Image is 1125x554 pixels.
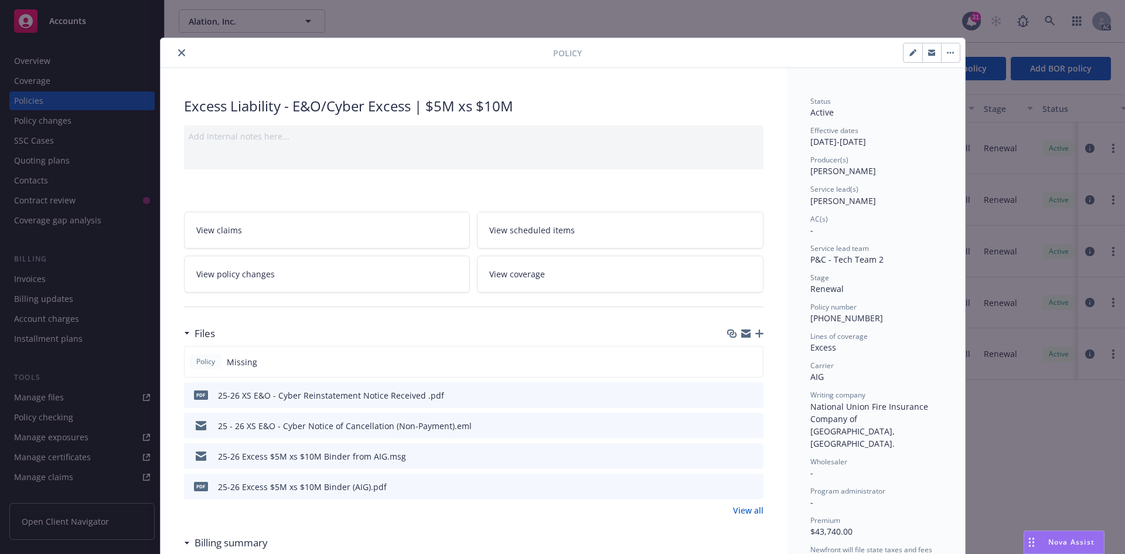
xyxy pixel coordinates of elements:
[194,356,217,367] span: Policy
[748,481,759,493] button: preview file
[218,450,406,463] div: 25-26 Excess $5M xs $10M Binder from AIG.msg
[810,486,885,496] span: Program administrator
[810,467,813,478] span: -
[810,515,840,525] span: Premium
[477,212,763,249] a: View scheduled items
[810,283,844,294] span: Renewal
[810,165,876,176] span: [PERSON_NAME]
[748,389,759,402] button: preview file
[184,96,763,116] div: Excess Liability - E&O/Cyber Excess | $5M xs $10M
[1024,531,1104,554] button: Nova Assist
[810,401,930,449] span: National Union Fire Insurance Company of [GEOGRAPHIC_DATA], [GEOGRAPHIC_DATA].
[218,481,387,493] div: 25-26 Excess $5M xs $10M Binder (AIG).pdf
[184,326,215,341] div: Files
[810,526,853,537] span: $43,740.00
[1048,537,1095,547] span: Nova Assist
[175,46,189,60] button: close
[810,497,813,508] span: -
[218,389,444,402] div: 25-26 XS E&O - Cyber Reinstatement Notice Received .pdf
[810,390,865,400] span: Writing company
[810,361,834,371] span: Carrier
[810,125,858,135] span: Effective dates
[810,155,848,165] span: Producer(s)
[810,195,876,206] span: [PERSON_NAME]
[810,273,829,283] span: Stage
[196,224,242,236] span: View claims
[477,256,763,293] a: View coverage
[184,535,268,550] div: Billing summary
[810,254,884,265] span: P&C - Tech Team 2
[195,535,268,550] h3: Billing summary
[810,107,834,118] span: Active
[810,96,831,106] span: Status
[810,302,857,312] span: Policy number
[189,130,759,142] div: Add internal notes here...
[184,212,471,249] a: View claims
[810,457,847,467] span: Wholesaler
[810,331,868,341] span: Lines of coverage
[810,184,858,194] span: Service lead(s)
[196,268,275,280] span: View policy changes
[194,390,208,399] span: pdf
[810,371,824,382] span: AIG
[489,224,575,236] span: View scheduled items
[810,225,813,236] span: -
[729,481,739,493] button: download file
[195,326,215,341] h3: Files
[489,268,545,280] span: View coverage
[729,450,739,463] button: download file
[1024,531,1039,553] div: Drag to move
[729,389,739,402] button: download file
[748,450,759,463] button: preview file
[810,342,836,353] span: Excess
[194,482,208,491] span: pdf
[218,420,472,432] div: 25 - 26 XS E&O - Cyber Notice of Cancellation (Non-Payment).eml
[810,312,883,324] span: [PHONE_NUMBER]
[553,47,582,59] span: Policy
[729,420,739,432] button: download file
[748,420,759,432] button: preview file
[810,214,828,224] span: AC(s)
[184,256,471,293] a: View policy changes
[810,125,942,148] div: [DATE] - [DATE]
[227,356,257,368] span: Missing
[733,504,763,516] a: View all
[810,243,869,253] span: Service lead team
